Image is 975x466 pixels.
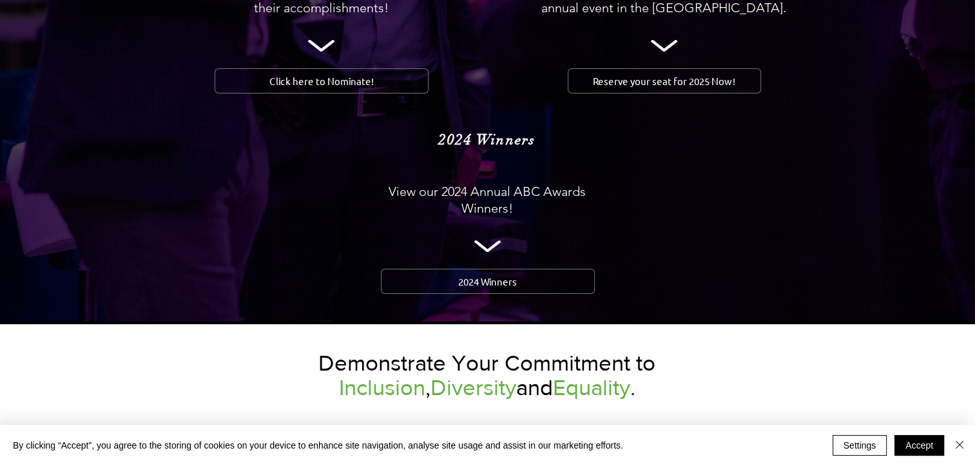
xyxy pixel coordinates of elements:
img: Close [952,437,967,452]
span: 2024 Winners [439,131,536,148]
button: Accept [894,435,944,456]
span: Diversity [430,375,516,400]
a: Click here to Nominate! [215,68,429,93]
span: Reserve your seat for 2025 Now! [593,74,735,88]
a: Reserve your seat for 2025 Now! [568,68,761,93]
span: 2024 Winners [458,275,517,288]
span: Equality [553,375,630,400]
span: Inclusion [339,375,425,400]
button: Close [952,435,967,456]
span: View our 2024 Annual ABC Awards Winners! [389,184,586,216]
a: 2024 Winners [381,269,595,294]
button: Settings [833,435,887,456]
span: By clicking “Accept”, you agree to the storing of cookies on your device to enhance site navigati... [13,440,623,451]
span: Click here to Nominate! [269,74,374,88]
span: Demonstrate Your Commitment to , and . [318,351,655,400]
